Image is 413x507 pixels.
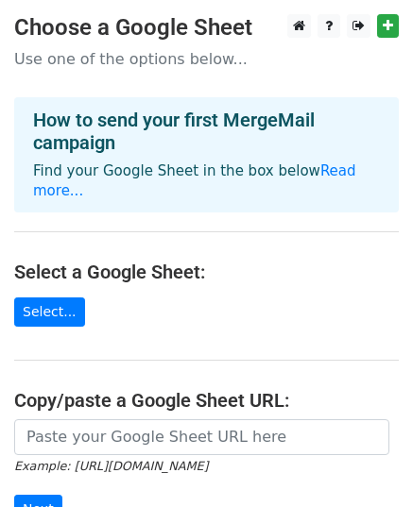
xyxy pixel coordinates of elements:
h4: Select a Google Sheet: [14,261,399,283]
p: Find your Google Sheet in the box below [33,161,380,201]
h3: Choose a Google Sheet [14,14,399,42]
h4: Copy/paste a Google Sheet URL: [14,389,399,412]
a: Select... [14,297,85,327]
small: Example: [URL][DOMAIN_NAME] [14,459,208,473]
h4: How to send your first MergeMail campaign [33,109,380,154]
p: Use one of the options below... [14,49,399,69]
input: Paste your Google Sheet URL here [14,419,389,455]
a: Read more... [33,162,356,199]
